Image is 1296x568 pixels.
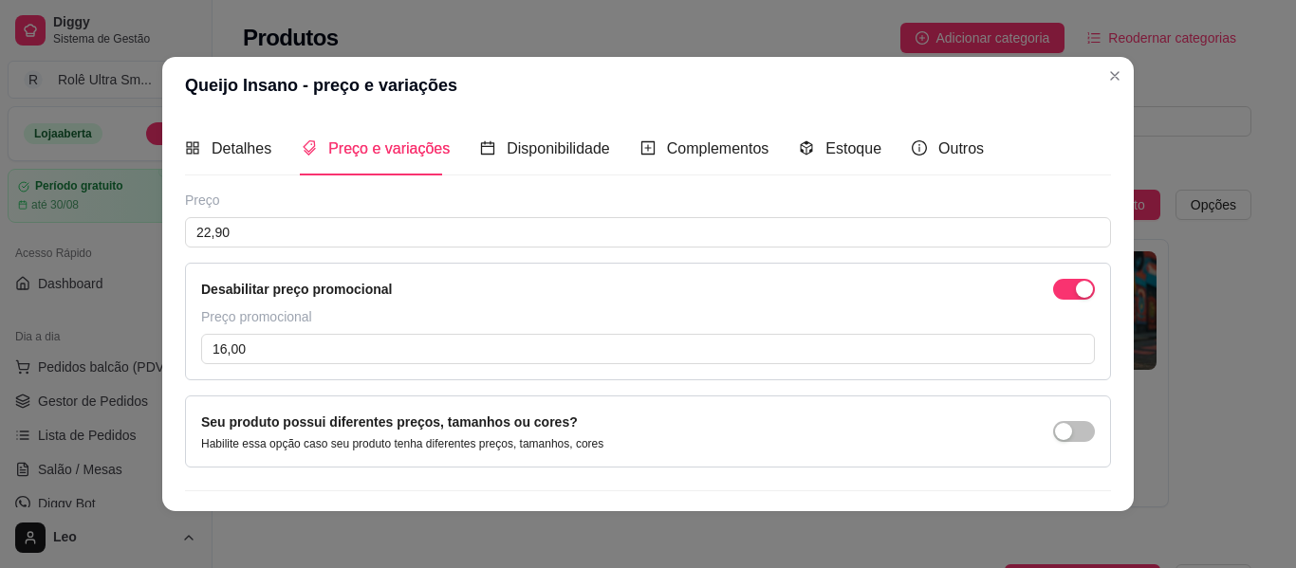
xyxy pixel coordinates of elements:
span: Disponibilidade [507,140,610,156]
span: calendar [480,140,495,156]
span: Detalhes [212,140,271,156]
span: tags [302,140,317,156]
div: Preço promocional [201,307,1095,326]
span: Complementos [667,140,769,156]
header: Queijo Insano - preço e variações [162,57,1134,114]
label: Desabilitar preço promocional [201,282,393,297]
span: code-sandbox [799,140,814,156]
span: appstore [185,140,200,156]
span: plus-square [640,140,656,156]
button: Close [1100,61,1130,91]
span: Preço e variações [328,140,450,156]
p: Habilite essa opção caso seu produto tenha diferentes preços, tamanhos, cores [201,436,603,451]
input: Ex.: R$12,99 [185,217,1111,247]
div: Preço [185,191,1111,210]
span: Estoque [825,140,881,156]
span: info-circle [912,140,927,156]
label: Seu produto possui diferentes preços, tamanhos ou cores? [201,414,578,430]
input: Ex.: R$12,99 [201,334,1095,364]
span: Outros [938,140,984,156]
